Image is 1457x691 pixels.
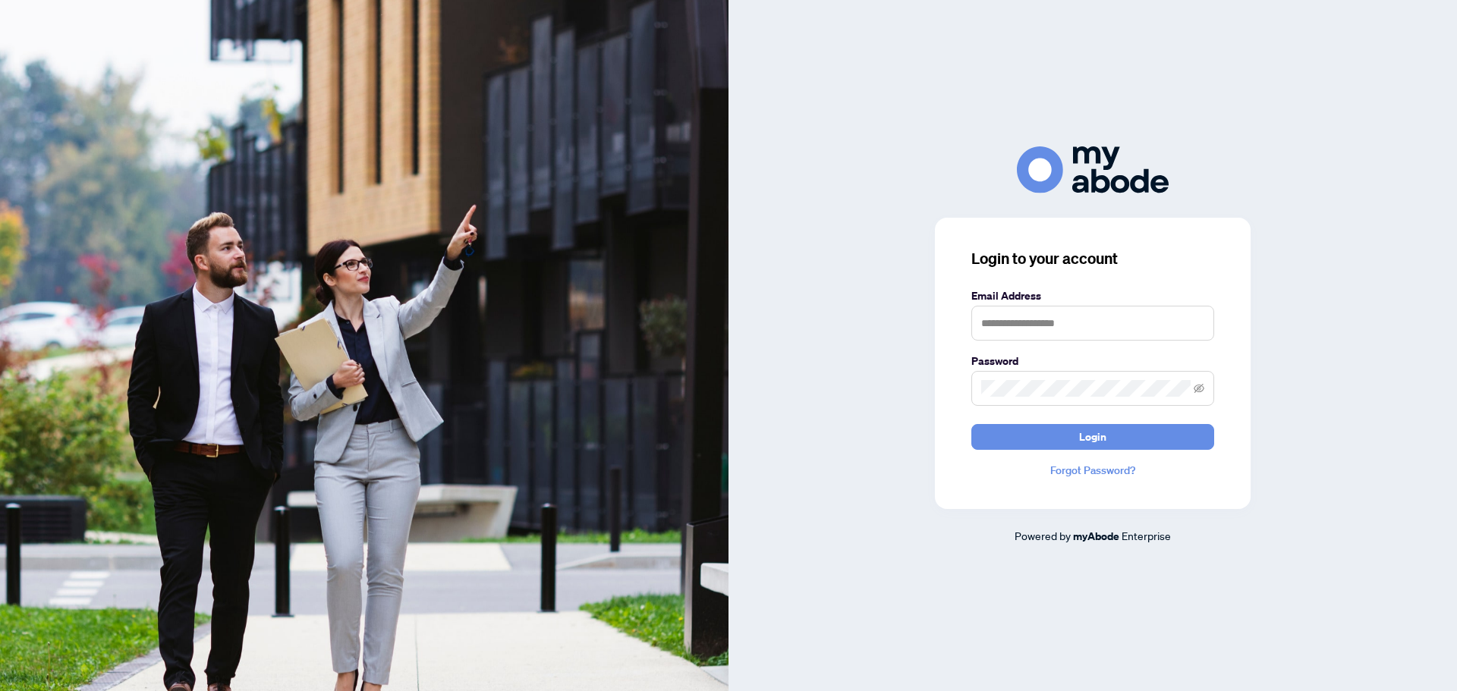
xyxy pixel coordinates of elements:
[971,424,1214,450] button: Login
[971,462,1214,479] a: Forgot Password?
[971,248,1214,269] h3: Login to your account
[1073,528,1119,545] a: myAbode
[1015,529,1071,542] span: Powered by
[971,353,1214,369] label: Password
[1079,425,1106,449] span: Login
[1194,383,1204,394] span: eye-invisible
[1017,146,1169,193] img: ma-logo
[971,287,1214,304] label: Email Address
[1122,529,1171,542] span: Enterprise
